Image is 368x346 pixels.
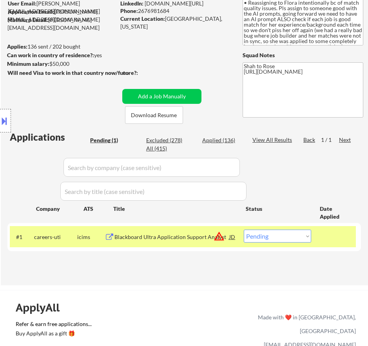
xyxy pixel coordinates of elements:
input: Search by company (case sensitive) [63,158,240,177]
div: Status [246,201,308,216]
button: Add a Job Manually [122,89,201,104]
strong: Current Location: [120,15,165,22]
a: Refer & earn free applications... [16,321,94,330]
div: Title [113,205,238,213]
strong: Application Email: [8,8,54,15]
div: Made with ❤️ in [GEOGRAPHIC_DATA], [GEOGRAPHIC_DATA] [255,310,356,338]
a: Buy ApplyAll as a gift 🎁 [16,330,94,339]
div: ApplyAll [16,301,68,314]
strong: Mailslurp Email: [7,16,48,23]
div: ATS [83,205,113,213]
div: Blackboard Ultra Application Support Analyst [114,233,229,241]
div: Date Applied [320,205,352,220]
div: [PERSON_NAME][EMAIL_ADDRESS][DOMAIN_NAME] [8,8,126,23]
div: careers-uti [34,233,78,241]
div: Next [339,136,352,144]
div: Back [303,136,316,144]
div: [GEOGRAPHIC_DATA], [US_STATE] [120,15,231,30]
div: [PERSON_NAME][EMAIL_ADDRESS][DOMAIN_NAME] [7,16,125,31]
button: warning_amber [214,231,225,242]
div: 136 sent / 202 bought [7,43,138,51]
button: Download Resume [125,106,183,124]
div: View All Results [252,136,294,144]
div: #1 [16,233,28,241]
strong: Applies: [7,43,27,50]
div: 2676981684 [120,7,231,15]
strong: Phone: [120,7,138,14]
div: icims [77,233,104,241]
div: 1 / 1 [321,136,339,144]
div: All (415) [146,145,185,152]
div: Applied (136) [202,136,241,144]
input: Search by title (case sensitive) [60,182,247,201]
div: Excluded (278) [146,136,185,144]
div: Company [36,205,83,213]
div: Squad Notes [243,51,363,59]
div: Buy ApplyAll as a gift 🎁 [16,331,94,336]
div: JD [228,230,236,244]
